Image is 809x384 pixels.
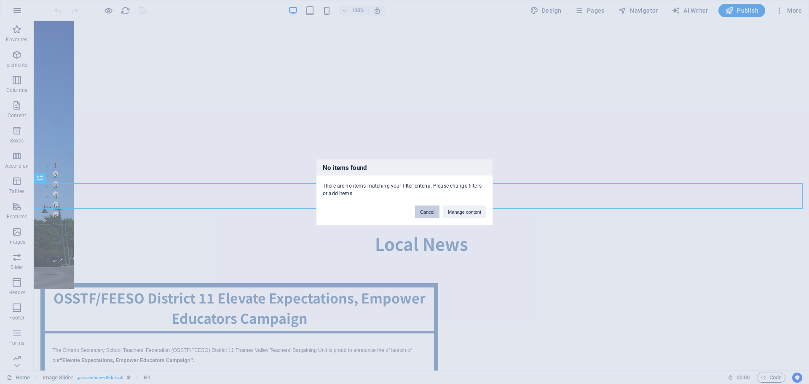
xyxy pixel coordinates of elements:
[415,205,439,218] button: Cancel
[19,191,24,196] button: 6
[19,180,24,185] button: 5
[443,205,486,218] button: Manage content
[316,159,493,175] h3: No items found
[316,175,493,197] div: There are no items matching your filter criteria. Please change filters or add items.
[19,170,24,175] button: 4
[19,160,24,165] button: 3
[19,150,24,155] button: 2
[19,140,24,145] button: 1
